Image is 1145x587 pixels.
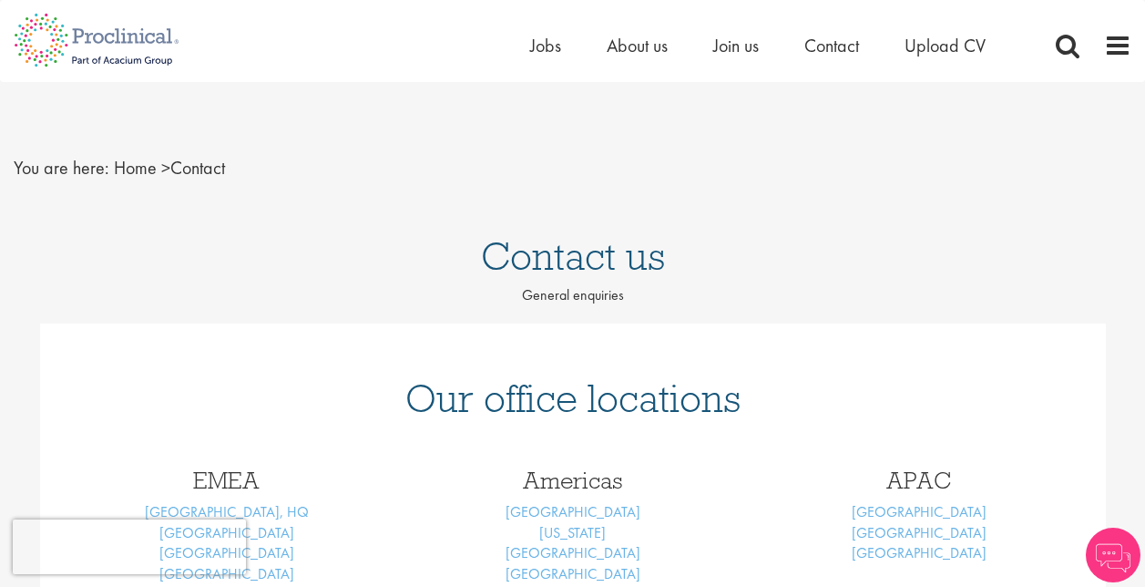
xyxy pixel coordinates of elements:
[506,543,640,562] a: [GEOGRAPHIC_DATA]
[852,502,987,521] a: [GEOGRAPHIC_DATA]
[760,469,1079,492] h3: APAC
[506,564,640,583] a: [GEOGRAPHIC_DATA]
[13,520,246,574] iframe: reCAPTCHA
[530,34,561,57] a: Jobs
[67,469,386,492] h3: EMEA
[145,502,309,521] a: [GEOGRAPHIC_DATA], HQ
[607,34,668,57] a: About us
[713,34,759,57] a: Join us
[414,469,732,492] h3: Americas
[14,156,109,180] span: You are here:
[114,156,225,180] span: Contact
[1086,528,1140,582] img: Chatbot
[506,502,640,521] a: [GEOGRAPHIC_DATA]
[852,523,987,542] a: [GEOGRAPHIC_DATA]
[161,156,170,180] span: >
[114,156,157,180] a: breadcrumb link to Home
[804,34,859,57] a: Contact
[905,34,986,57] a: Upload CV
[539,523,606,542] a: [US_STATE]
[67,378,1079,418] h1: Our office locations
[852,543,987,562] a: [GEOGRAPHIC_DATA]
